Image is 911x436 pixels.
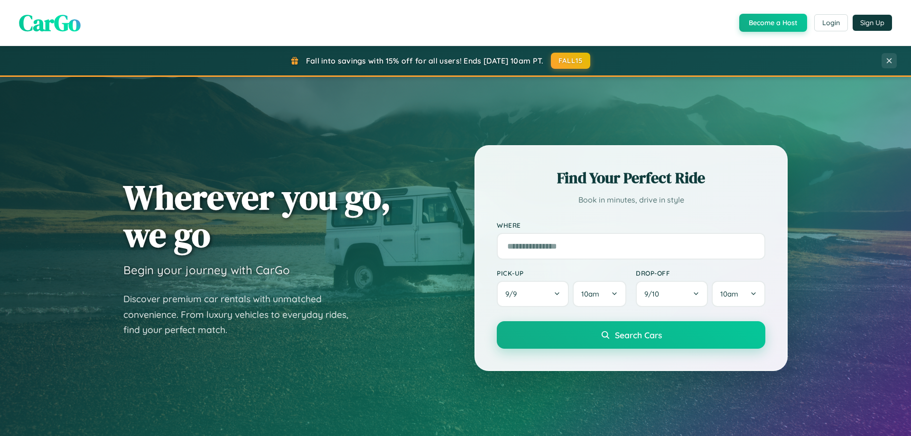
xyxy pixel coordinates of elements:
[615,330,662,340] span: Search Cars
[497,269,626,277] label: Pick-up
[853,15,892,31] button: Sign Up
[814,14,848,31] button: Login
[497,167,765,188] h2: Find Your Perfect Ride
[497,321,765,349] button: Search Cars
[551,53,591,69] button: FALL15
[497,281,569,307] button: 9/9
[497,193,765,207] p: Book in minutes, drive in style
[123,263,290,277] h3: Begin your journey with CarGo
[636,281,708,307] button: 9/10
[123,291,361,338] p: Discover premium car rentals with unmatched convenience. From luxury vehicles to everyday rides, ...
[581,289,599,298] span: 10am
[644,289,664,298] span: 9 / 10
[720,289,738,298] span: 10am
[573,281,626,307] button: 10am
[306,56,544,65] span: Fall into savings with 15% off for all users! Ends [DATE] 10am PT.
[123,178,391,253] h1: Wherever you go, we go
[497,221,765,229] label: Where
[19,7,81,38] span: CarGo
[505,289,521,298] span: 9 / 9
[739,14,807,32] button: Become a Host
[712,281,765,307] button: 10am
[636,269,765,277] label: Drop-off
